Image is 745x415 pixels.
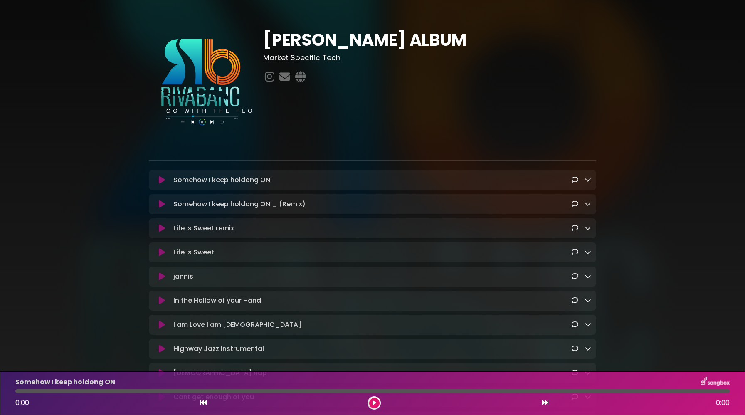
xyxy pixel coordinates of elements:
p: Somehow I keep holdong ON [15,377,115,387]
p: I am Love I am [DEMOGRAPHIC_DATA] [173,320,301,330]
img: 4pN4B8I1S26pthYFCpPw [149,30,253,134]
h1: [PERSON_NAME] ALBUM [263,30,596,50]
span: 0:00 [15,398,29,408]
p: HIghway Jazz Instrumental [173,344,264,354]
p: [DEMOGRAPHIC_DATA] Rap [173,368,267,378]
p: Somehow I keep holdong ON [173,175,270,185]
span: 0:00 [716,398,730,408]
p: In the Hollow of your Hand [173,296,261,306]
p: Somehow I keep holdong ON _ (Remix) [173,199,306,209]
img: songbox-logo-white.png [701,377,730,388]
h3: Market Specific Tech [263,53,596,62]
p: Life is Sweet remix [173,223,234,233]
p: Life is Sweet [173,247,214,257]
p: jannis [173,272,193,282]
